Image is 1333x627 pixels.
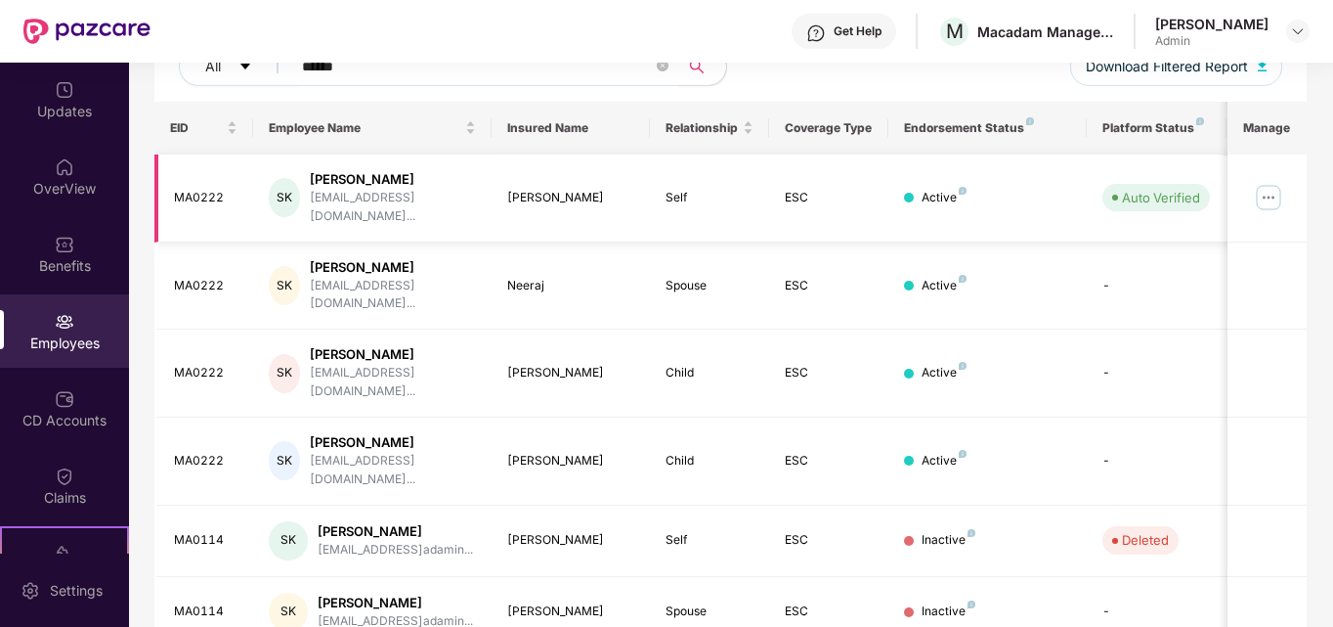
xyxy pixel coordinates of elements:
[318,541,473,560] div: [EMAIL_ADDRESS]adamin...
[834,23,881,39] div: Get Help
[55,389,74,409] img: svg+xml;base64,PHN2ZyBpZD0iQ0RfQWNjb3VudHMiIGRhdGEtbmFtZT0iQ0QgQWNjb3VudHMiIHhtbG5zPSJodHRwOi8vd3...
[310,189,476,226] div: [EMAIL_ADDRESS][DOMAIN_NAME]...
[1196,117,1204,125] img: svg+xml;base64,PHN2ZyB4bWxucz0iaHR0cDovL3d3dy53My5vcmcvMjAwMC9zdmciIHdpZHRoPSI4IiBoZWlnaHQ9IjgiIH...
[977,22,1114,41] div: Macadam Management Services Private Limited
[785,603,873,621] div: ESC
[23,19,150,44] img: New Pazcare Logo
[666,189,753,207] div: Self
[507,189,635,207] div: [PERSON_NAME]
[310,452,476,489] div: [EMAIL_ADDRESS][DOMAIN_NAME]...
[174,189,238,207] div: MA0222
[785,364,873,382] div: ESC
[55,312,74,332] img: svg+xml;base64,PHN2ZyBpZD0iRW1wbG95ZWVzIiB4bWxucz0iaHR0cDovL3d3dy53My5vcmcvMjAwMC9zdmciIHdpZHRoPS...
[678,59,716,74] span: search
[922,603,975,621] div: Inactive
[1290,23,1306,39] img: svg+xml;base64,PHN2ZyBpZD0iRHJvcGRvd24tMzJ4MzIiIHhtbG5zPSJodHRwOi8vd3d3LnczLm9yZy8yMDAwL3N2ZyIgd2...
[1086,56,1248,77] span: Download Filtered Report
[1122,188,1200,207] div: Auto Verified
[174,364,238,382] div: MA0222
[507,277,635,295] div: Neeraj
[269,521,308,560] div: SK
[174,277,238,295] div: MA0222
[174,603,238,621] div: MA0114
[959,450,967,458] img: svg+xml;base64,PHN2ZyB4bWxucz0iaHR0cDovL3d3dy53My5vcmcvMjAwMC9zdmciIHdpZHRoPSI4IiBoZWlnaHQ9IjgiIH...
[507,531,635,550] div: [PERSON_NAME]
[1155,15,1268,33] div: [PERSON_NAME]
[946,20,964,43] span: M
[785,277,873,295] div: ESC
[310,258,476,277] div: [PERSON_NAME]
[310,170,476,189] div: [PERSON_NAME]
[269,178,300,217] div: SK
[174,452,238,470] div: MA0222
[959,275,967,283] img: svg+xml;base64,PHN2ZyB4bWxucz0iaHR0cDovL3d3dy53My5vcmcvMjAwMC9zdmciIHdpZHRoPSI4IiBoZWlnaHQ9IjgiIH...
[1227,102,1307,155] th: Manage
[959,187,967,195] img: svg+xml;base64,PHN2ZyB4bWxucz0iaHR0cDovL3d3dy53My5vcmcvMjAwMC9zdmciIHdpZHRoPSI4IiBoZWlnaHQ9IjgiIH...
[666,120,739,136] span: Relationship
[1087,243,1225,331] td: -
[179,47,298,86] button: Allcaret-down
[666,452,753,470] div: Child
[55,235,74,254] img: svg+xml;base64,PHN2ZyBpZD0iQmVuZWZpdHMiIHhtbG5zPSJodHRwOi8vd3d3LnczLm9yZy8yMDAwL3N2ZyIgd2lkdGg9Ij...
[769,102,888,155] th: Coverage Type
[492,102,651,155] th: Insured Name
[967,529,975,537] img: svg+xml;base64,PHN2ZyB4bWxucz0iaHR0cDovL3d3dy53My5vcmcvMjAwMC9zdmciIHdpZHRoPSI4IiBoZWlnaHQ9IjgiIH...
[154,102,254,155] th: EID
[507,452,635,470] div: [PERSON_NAME]
[318,594,473,612] div: [PERSON_NAME]
[174,531,238,550] div: MA0114
[310,345,476,364] div: [PERSON_NAME]
[269,354,300,393] div: SK
[1070,47,1283,86] button: Download Filtered Report
[1087,418,1225,506] td: -
[1155,33,1268,49] div: Admin
[1253,182,1284,213] img: manageButton
[806,23,826,43] img: svg+xml;base64,PHN2ZyBpZD0iSGVscC0zMngzMiIgeG1sbnM9Imh0dHA6Ly93d3cudzMub3JnLzIwMDAvc3ZnIiB3aWR0aD...
[678,47,727,86] button: search
[318,522,473,541] div: [PERSON_NAME]
[785,189,873,207] div: ESC
[269,266,300,305] div: SK
[1026,117,1034,125] img: svg+xml;base64,PHN2ZyB4bWxucz0iaHR0cDovL3d3dy53My5vcmcvMjAwMC9zdmciIHdpZHRoPSI4IiBoZWlnaHQ9IjgiIH...
[310,433,476,452] div: [PERSON_NAME]
[657,58,668,76] span: close-circle
[904,120,1071,136] div: Endorsement Status
[967,601,975,608] img: svg+xml;base64,PHN2ZyB4bWxucz0iaHR0cDovL3d3dy53My5vcmcvMjAwMC9zdmciIHdpZHRoPSI4IiBoZWlnaHQ9IjgiIH...
[922,364,967,382] div: Active
[650,102,769,155] th: Relationship
[922,531,975,550] div: Inactive
[785,531,873,550] div: ESC
[922,452,967,470] div: Active
[269,441,300,480] div: SK
[959,362,967,370] img: svg+xml;base64,PHN2ZyB4bWxucz0iaHR0cDovL3d3dy53My5vcmcvMjAwMC9zdmciIHdpZHRoPSI4IiBoZWlnaHQ9IjgiIH...
[1102,120,1210,136] div: Platform Status
[310,364,476,401] div: [EMAIL_ADDRESS][DOMAIN_NAME]...
[507,603,635,621] div: [PERSON_NAME]
[170,120,224,136] span: EID
[666,531,753,550] div: Self
[1087,330,1225,418] td: -
[269,120,461,136] span: Employee Name
[922,277,967,295] div: Active
[1258,60,1268,71] img: svg+xml;base64,PHN2ZyB4bWxucz0iaHR0cDovL3d3dy53My5vcmcvMjAwMC9zdmciIHhtbG5zOnhsaW5rPSJodHRwOi8vd3...
[666,603,753,621] div: Spouse
[785,452,873,470] div: ESC
[55,544,74,563] img: svg+xml;base64,PHN2ZyB4bWxucz0iaHR0cDovL3d3dy53My5vcmcvMjAwMC9zdmciIHdpZHRoPSIyMSIgaGVpZ2h0PSIyMC...
[44,581,108,601] div: Settings
[55,467,74,486] img: svg+xml;base64,PHN2ZyBpZD0iQ2xhaW0iIHhtbG5zPSJodHRwOi8vd3d3LnczLm9yZy8yMDAwL3N2ZyIgd2lkdGg9IjIwIi...
[310,277,476,314] div: [EMAIL_ADDRESS][DOMAIN_NAME]...
[253,102,492,155] th: Employee Name
[1122,530,1169,550] div: Deleted
[666,277,753,295] div: Spouse
[205,56,221,77] span: All
[666,364,753,382] div: Child
[507,364,635,382] div: [PERSON_NAME]
[657,60,668,71] span: close-circle
[922,189,967,207] div: Active
[21,581,40,601] img: svg+xml;base64,PHN2ZyBpZD0iU2V0dGluZy0yMHgyMCIgeG1sbnM9Imh0dHA6Ly93d3cudzMub3JnLzIwMDAvc3ZnIiB3aW...
[238,60,252,75] span: caret-down
[55,80,74,100] img: svg+xml;base64,PHN2ZyBpZD0iVXBkYXRlZCIgeG1sbnM9Imh0dHA6Ly93d3cudzMub3JnLzIwMDAvc3ZnIiB3aWR0aD0iMj...
[55,157,74,177] img: svg+xml;base64,PHN2ZyBpZD0iSG9tZSIgeG1sbnM9Imh0dHA6Ly93d3cudzMub3JnLzIwMDAvc3ZnIiB3aWR0aD0iMjAiIG...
